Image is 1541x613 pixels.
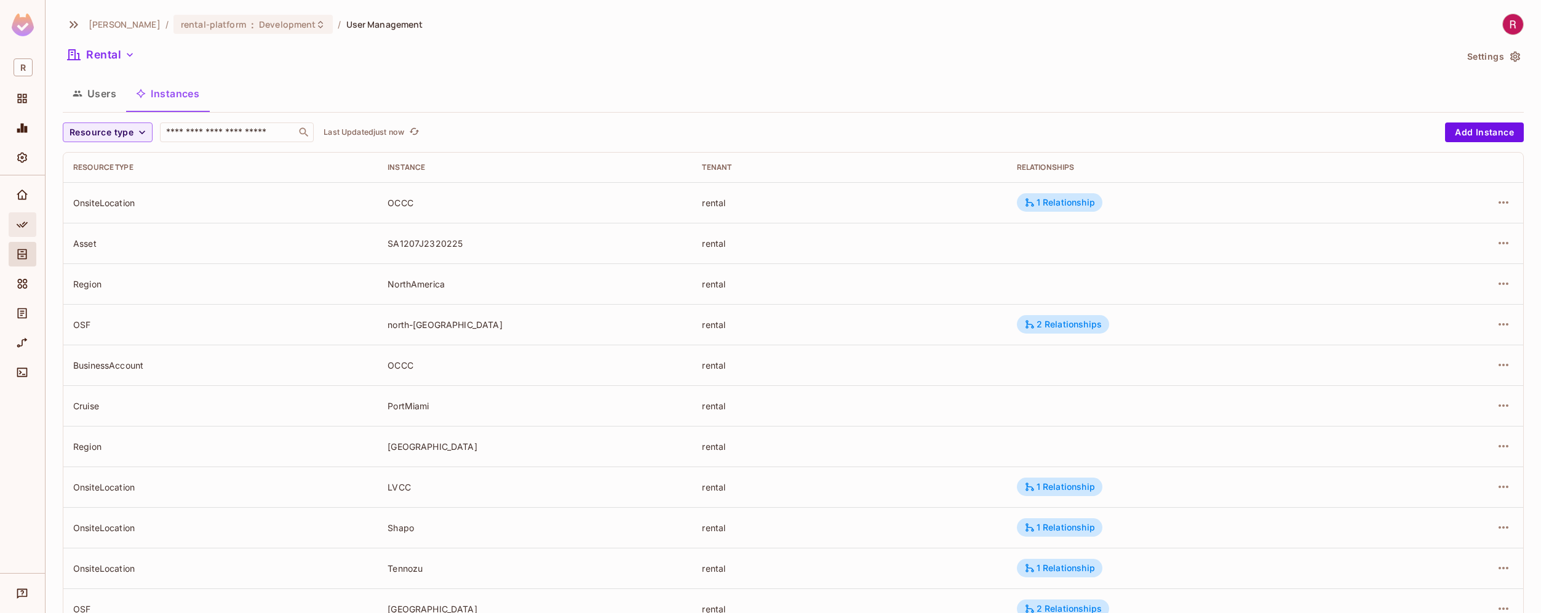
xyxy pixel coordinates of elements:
div: [GEOGRAPHIC_DATA] [388,441,682,452]
span: Development [259,18,316,30]
li: / [338,18,341,30]
div: rental [702,278,997,290]
span: Click to refresh data [404,125,421,140]
div: BusinessAccount [73,359,368,371]
div: rental [702,400,997,412]
button: refresh [407,125,421,140]
span: : [250,20,255,30]
div: Asset [73,238,368,249]
div: rental [702,319,997,331]
div: OCCC [388,359,682,371]
div: Workspace: roy-poc [9,54,36,81]
div: Monitoring [9,116,36,140]
img: SReyMgAAAABJRU5ErkJggg== [12,14,34,36]
div: Region [73,278,368,290]
div: Audit Log [9,301,36,326]
div: OnsiteLocation [73,481,368,493]
div: Settings [9,145,36,170]
div: Tenant [702,162,997,172]
div: Home [9,183,36,207]
div: rental [702,238,997,249]
div: OSF [73,319,368,331]
div: URL Mapping [9,331,36,355]
span: R [14,58,33,76]
button: Settings [1462,47,1524,66]
div: 1 Relationship [1024,481,1095,492]
div: Region [73,441,368,452]
div: OCCC [388,197,682,209]
button: Resource type [63,122,153,142]
div: Tennozu [388,563,682,574]
button: Users [63,78,126,109]
div: 1 Relationship [1024,563,1095,574]
div: rental [702,441,997,452]
button: Add Instance [1445,122,1524,142]
div: Projects [9,86,36,111]
div: PortMiami [388,400,682,412]
div: rental [702,522,997,534]
img: roy zhang [1503,14,1523,34]
div: rental [702,359,997,371]
div: NorthAmerica [388,278,682,290]
div: Elements [9,271,36,296]
div: Directory [9,242,36,266]
span: User Management [346,18,423,30]
div: OnsiteLocation [73,563,368,574]
div: Instance [388,162,682,172]
p: Last Updated just now [324,127,404,137]
div: Shapo [388,522,682,534]
div: OnsiteLocation [73,522,368,534]
div: rental [702,481,997,493]
li: / [165,18,169,30]
span: the active workspace [89,18,161,30]
div: rental [702,197,997,209]
span: rental-platform [181,18,246,30]
div: LVCC [388,481,682,493]
span: Resource type [70,125,133,140]
div: 2 Relationships [1024,319,1102,330]
div: Relationships [1017,162,1379,172]
div: 1 Relationship [1024,522,1095,533]
div: OnsiteLocation [73,197,368,209]
span: refresh [409,126,420,138]
button: Instances [126,78,209,109]
button: Rental [63,45,140,65]
div: Resource type [73,162,368,172]
div: 1 Relationship [1024,197,1095,208]
div: north-[GEOGRAPHIC_DATA] [388,319,682,331]
div: Connect [9,360,36,385]
div: Cruise [73,400,368,412]
div: Help & Updates [9,581,36,606]
div: SA1207J2320225 [388,238,682,249]
div: rental [702,563,997,574]
div: Policy [9,212,36,237]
